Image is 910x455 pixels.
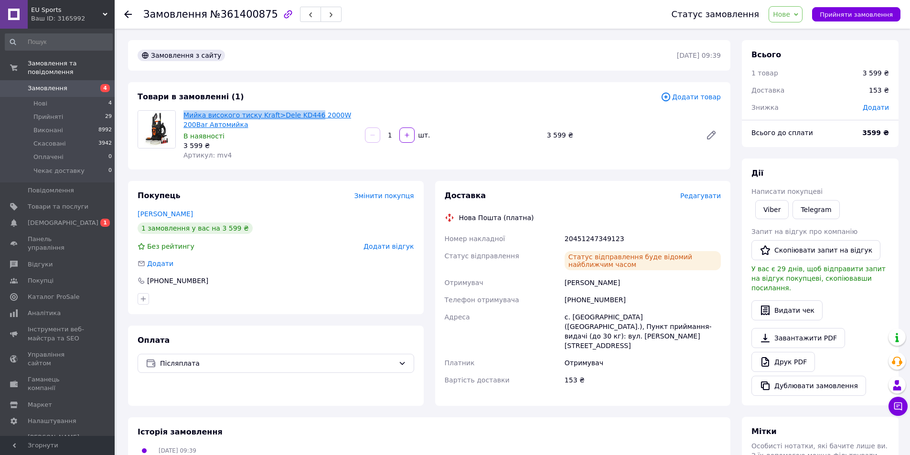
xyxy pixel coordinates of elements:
span: 4 [100,84,110,92]
div: 3 599 ₴ [183,141,357,150]
span: Інструменти веб-майстра та SEO [28,325,88,342]
span: Прийняті [33,113,63,121]
span: Післяплата [160,358,395,369]
span: 3942 [98,139,112,148]
div: [PHONE_NUMBER] [146,276,209,286]
span: Телефон отримувача [445,296,519,304]
span: Нове [773,11,790,18]
a: Друк PDF [751,352,815,372]
button: Чат з покупцем [889,397,908,416]
span: Додати відгук [364,243,414,250]
div: 1 замовлення у вас на 3 599 ₴ [138,222,253,234]
span: Мітки [751,427,777,436]
span: Додати [147,260,173,267]
span: 0 [108,167,112,175]
a: Мийка високого тиску Kraft>Dele KD446 2000W 200Bar Автомийка [183,111,351,128]
span: Чекає доставку [33,167,85,175]
span: Адреса [445,313,470,321]
div: 153 ₴ [563,371,723,389]
span: Написати покупцеві [751,188,823,195]
span: Замовлення та повідомлення [28,59,115,76]
span: Вартість доставки [445,376,510,384]
span: Аналітика [28,309,61,317]
span: Оплата [138,336,170,345]
span: Налаштування [28,417,76,425]
span: У вас є 29 днів, щоб відправити запит на відгук покупцеві, скопіювавши посилання. [751,265,886,292]
span: Доставка [445,191,486,200]
button: Видати чек [751,300,823,320]
span: Оплачені [33,153,64,161]
span: 29 [105,113,112,121]
span: Замовлення [28,84,67,93]
span: 0 [108,153,112,161]
span: 8992 [98,126,112,135]
a: Telegram [792,200,839,219]
span: Отримувач [445,279,483,286]
span: Дії [751,169,763,178]
span: Панель управління [28,235,88,252]
span: Виконані [33,126,63,135]
span: Відгуки [28,260,53,269]
span: Каталог ProSale [28,293,79,301]
span: Історія замовлення [138,427,223,436]
a: Завантажити PDF [751,328,845,348]
span: Запит на відгук про компанію [751,228,857,235]
span: Доставка [751,86,784,94]
span: Товари та послуги [28,202,88,211]
button: Прийняти замовлення [812,7,900,21]
div: Ваш ID: 3165992 [31,14,115,23]
span: Без рейтингу [147,243,194,250]
img: Мийка високого тиску Kraft>Dele KD446 2000W 200Bar Автомийка [138,111,175,148]
span: Знижка [751,104,779,111]
span: [DATE] 09:39 [159,447,196,454]
span: EU Sports [31,6,103,14]
div: 3 599 ₴ [863,68,889,78]
span: Повідомлення [28,186,74,195]
div: Нова Пошта (платна) [457,213,536,222]
span: Покупці [28,276,54,285]
div: 20451247349123 [563,230,723,247]
div: Повернутися назад [124,10,132,19]
span: Покупець [138,191,181,200]
span: Додати товар [661,92,721,102]
div: 153 ₴ [863,80,895,101]
span: Замовлення [143,9,207,20]
input: Пошук [5,33,113,51]
span: Платник [445,359,475,367]
div: Статус відправлення буде відомий найближчим часом [565,251,721,270]
span: 1 [100,219,110,227]
a: Редагувати [702,126,721,145]
span: Скасовані [33,139,66,148]
span: 4 [108,99,112,108]
div: Замовлення з сайту [138,50,225,61]
span: Артикул: mv4 [183,151,232,159]
span: Товари в замовленні (1) [138,92,244,101]
span: Додати [863,104,889,111]
button: Дублювати замовлення [751,376,866,396]
span: Гаманець компанії [28,375,88,392]
span: Статус відправлення [445,252,519,260]
span: В наявності [183,132,225,140]
span: №361400875 [210,9,278,20]
div: шт. [416,130,431,140]
span: Всього [751,50,781,59]
div: с. [GEOGRAPHIC_DATA] ([GEOGRAPHIC_DATA].), Пункт приймання-видачі (до 30 кг): вул. [PERSON_NAME][... [563,308,723,354]
span: Прийняти замовлення [820,11,893,18]
span: Змінити покупця [354,192,414,200]
span: [DEMOGRAPHIC_DATA] [28,219,98,227]
time: [DATE] 09:39 [677,52,721,59]
div: [PHONE_NUMBER] [563,291,723,308]
div: Отримувач [563,354,723,371]
a: [PERSON_NAME] [138,210,193,218]
span: Номер накладної [445,235,505,243]
a: Viber [755,200,789,219]
div: Статус замовлення [672,10,760,19]
span: Маркет [28,401,52,409]
span: Редагувати [680,192,721,200]
b: 3599 ₴ [862,129,889,137]
div: 3 599 ₴ [543,128,698,142]
div: [PERSON_NAME] [563,274,723,291]
span: 1 товар [751,69,778,77]
span: Управління сайтом [28,350,88,368]
button: Скопіювати запит на відгук [751,240,880,260]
